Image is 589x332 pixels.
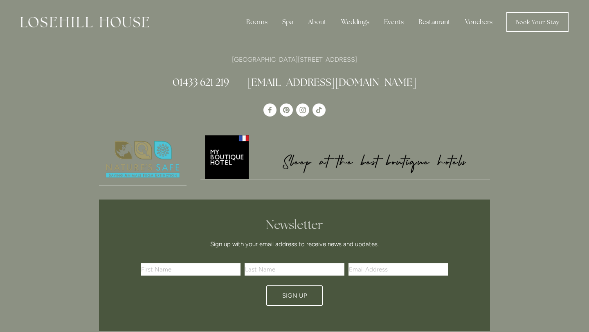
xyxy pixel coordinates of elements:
[20,17,149,27] img: Losehill House
[301,14,333,30] div: About
[266,285,323,306] button: Sign Up
[99,134,187,185] img: Nature's Safe - Logo
[348,263,448,276] input: Email Address
[276,14,300,30] div: Spa
[173,76,229,89] a: 01433 621 219
[459,14,499,30] a: Vouchers
[200,134,490,179] a: My Boutique Hotel - Logo
[412,14,457,30] div: Restaurant
[141,263,241,276] input: First Name
[263,103,277,117] a: Losehill House Hotel & Spa
[200,134,490,179] img: My Boutique Hotel - Logo
[240,14,274,30] div: Rooms
[335,14,376,30] div: Weddings
[144,239,445,249] p: Sign up with your email address to receive news and updates.
[506,12,569,32] a: Book Your Stay
[247,76,416,89] a: [EMAIL_ADDRESS][DOMAIN_NAME]
[280,103,293,117] a: Pinterest
[282,292,307,299] span: Sign Up
[144,218,445,232] h2: Newsletter
[245,263,344,276] input: Last Name
[296,103,309,117] a: Instagram
[99,134,187,186] a: Nature's Safe - Logo
[312,103,326,117] a: TikTok
[99,54,490,65] p: [GEOGRAPHIC_DATA][STREET_ADDRESS]
[378,14,410,30] div: Events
